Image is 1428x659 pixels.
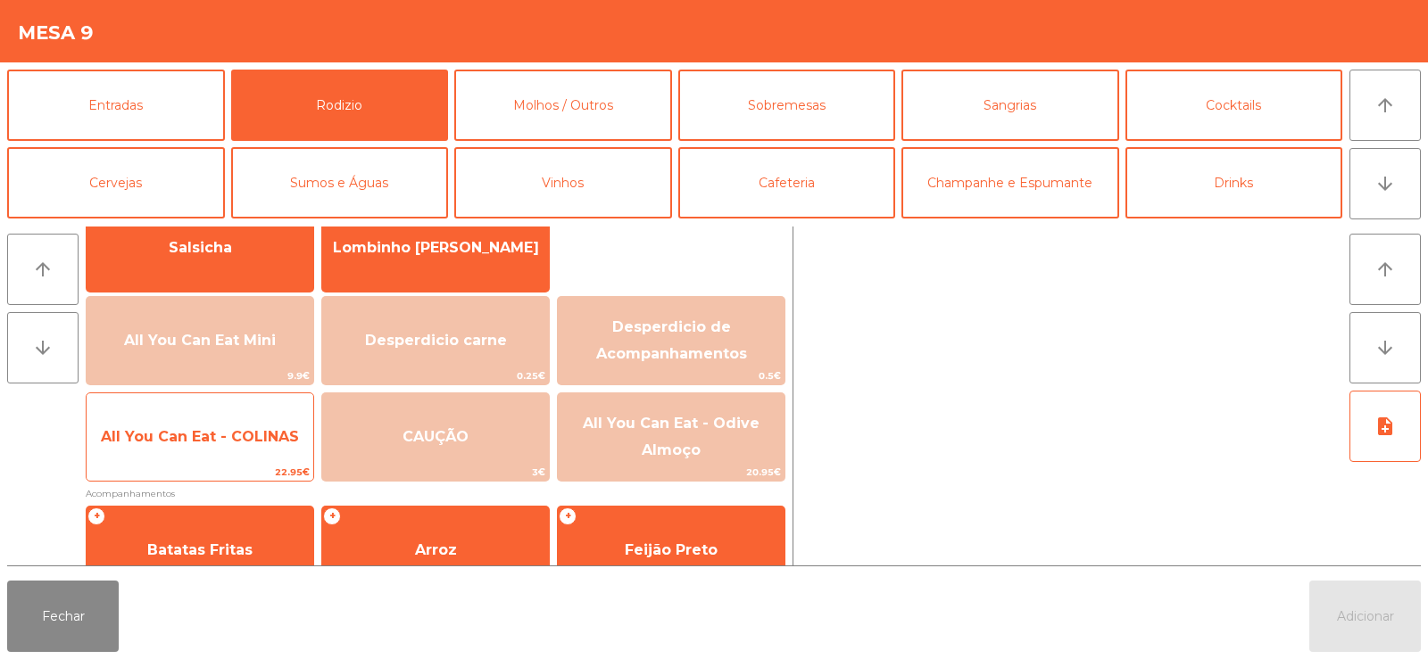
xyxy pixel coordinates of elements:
[231,147,449,218] button: Sumos e Águas
[1374,95,1396,116] i: arrow_upward
[32,259,54,280] i: arrow_upward
[322,464,549,481] span: 3€
[365,332,507,349] span: Desperdicio carne
[1349,312,1421,383] button: arrow_downward
[403,428,469,445] span: CAUÇÃO
[415,541,457,558] span: Arroz
[18,20,94,46] h4: Mesa 9
[558,464,785,481] span: 20.95€
[1374,416,1396,437] i: note_add
[7,234,79,305] button: arrow_upward
[596,318,747,362] span: Desperdicio de Acompanhamentos
[678,147,896,218] button: Cafeteria
[333,239,539,256] span: Lombinho [PERSON_NAME]
[7,70,225,141] button: Entradas
[901,70,1119,141] button: Sangrias
[7,312,79,383] button: arrow_downward
[1374,337,1396,358] i: arrow_downward
[169,239,232,256] span: Salsicha
[678,70,896,141] button: Sobremesas
[901,147,1119,218] button: Champanhe e Espumante
[625,541,718,558] span: Feijão Preto
[583,415,760,458] span: All You Can Eat - Odive Almoço
[1374,173,1396,194] i: arrow_downward
[454,147,672,218] button: Vinhos
[147,541,253,558] span: Batatas Fritas
[558,367,785,384] span: 0.5€
[87,507,105,525] span: +
[559,507,577,525] span: +
[1349,148,1421,219] button: arrow_downward
[323,507,341,525] span: +
[1349,70,1421,141] button: arrow_upward
[1125,147,1343,218] button: Drinks
[1349,234,1421,305] button: arrow_upward
[7,147,225,218] button: Cervejas
[454,70,672,141] button: Molhos / Outros
[7,581,119,652] button: Fechar
[1374,259,1396,280] i: arrow_upward
[231,70,449,141] button: Rodizio
[322,367,549,384] span: 0.25€
[86,485,785,502] span: Acompanhamentos
[1349,391,1421,462] button: note_add
[101,428,299,445] span: All You Can Eat - COLINAS
[124,332,276,349] span: All You Can Eat Mini
[87,367,313,384] span: 9.9€
[87,464,313,481] span: 22.95€
[1125,70,1343,141] button: Cocktails
[32,337,54,358] i: arrow_downward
